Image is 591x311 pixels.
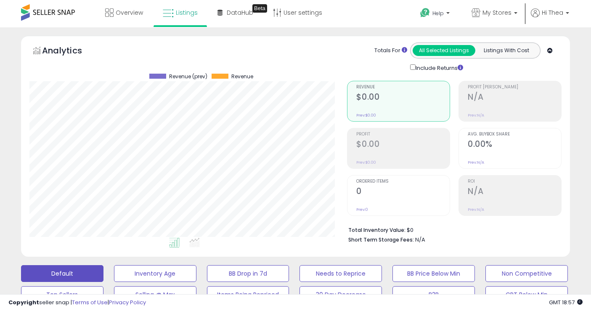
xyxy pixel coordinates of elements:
span: Overview [116,8,143,17]
a: Hi Thea [531,8,569,27]
small: Prev: N/A [468,160,484,165]
button: Selling @ Max [114,286,196,303]
small: Prev: N/A [468,207,484,212]
strong: Copyright [8,298,39,306]
small: Prev: 0 [356,207,368,212]
span: Ordered Items [356,179,450,184]
button: Listings With Cost [475,45,538,56]
small: Prev: $0.00 [356,113,376,118]
li: $0 [348,224,555,234]
span: ROI [468,179,561,184]
button: All Selected Listings [413,45,475,56]
span: Revenue [356,85,450,90]
button: Default [21,265,103,282]
i: Get Help [420,8,430,18]
span: Revenue (prev) [169,74,207,80]
h2: N/A [468,186,561,198]
small: Prev: $0.00 [356,160,376,165]
h2: $0.00 [356,92,450,104]
button: 30 Day Decrease [299,286,382,303]
button: Items Being Repriced [207,286,289,303]
h2: 0.00% [468,139,561,151]
b: Short Term Storage Fees: [348,236,414,243]
div: seller snap | | [8,299,146,307]
a: Help [413,1,458,27]
h5: Analytics [42,45,98,58]
div: Include Returns [404,63,473,72]
span: Revenue [231,74,253,80]
div: Totals For [374,47,407,55]
button: B2B [392,286,475,303]
button: Non Competitive [485,265,568,282]
button: Inventory Age [114,265,196,282]
span: My Stores [482,8,511,17]
span: Help [432,10,444,17]
a: Privacy Policy [109,298,146,306]
div: Tooltip anchor [252,4,267,13]
button: Needs to Reprice [299,265,382,282]
span: Avg. Buybox Share [468,132,561,137]
button: BB Drop in 7d [207,265,289,282]
h2: N/A [468,92,561,104]
span: Listings [176,8,198,17]
span: Profit [PERSON_NAME] [468,85,561,90]
h2: $0.00 [356,139,450,151]
small: Prev: N/A [468,113,484,118]
span: N/A [415,236,425,244]
h2: 0 [356,186,450,198]
b: Total Inventory Value: [348,226,405,234]
button: CPT Below Min [485,286,568,303]
button: Top Sellers [21,286,103,303]
span: DataHub [227,8,253,17]
span: Hi Thea [542,8,563,17]
button: BB Price Below Min [392,265,475,282]
span: Profit [356,132,450,137]
a: Terms of Use [72,298,108,306]
span: 2025-10-6 18:57 GMT [549,298,583,306]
